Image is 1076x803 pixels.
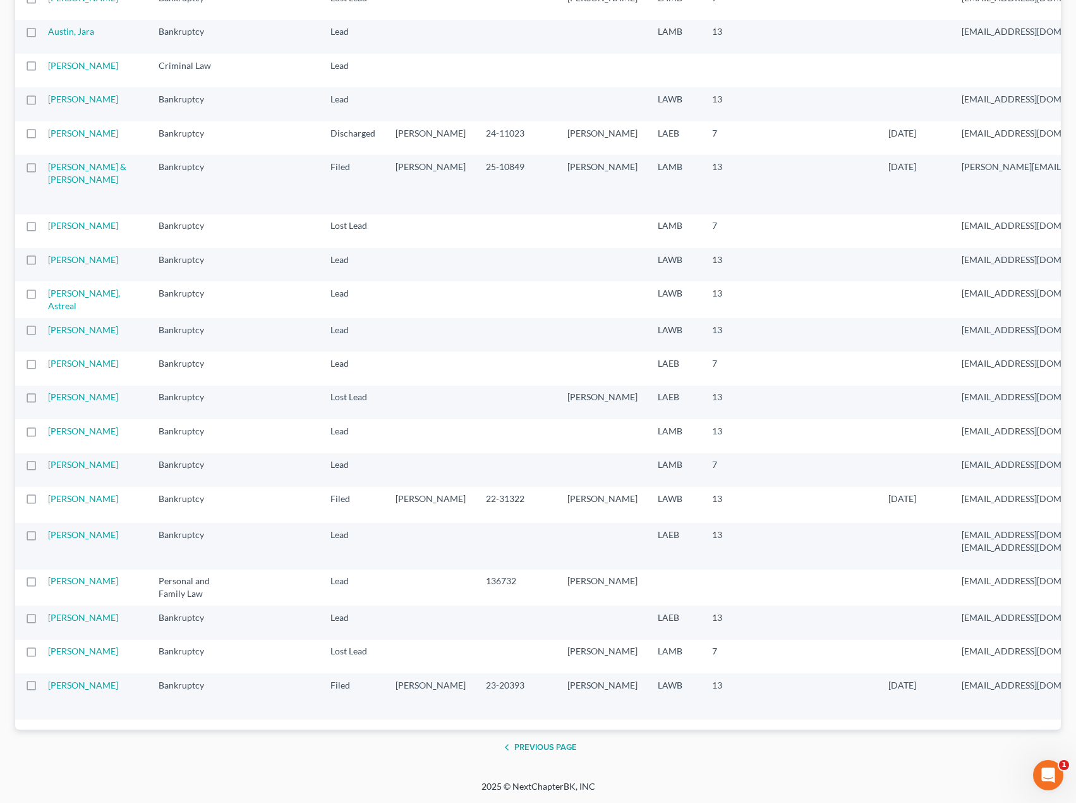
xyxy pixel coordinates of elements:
[648,248,702,281] td: LAWB
[48,220,118,231] a: [PERSON_NAME]
[320,214,385,248] td: Lost Lead
[557,487,648,523] td: [PERSON_NAME]
[148,121,227,155] td: Bankruptcy
[476,570,557,606] td: 136732
[48,324,118,335] a: [PERSON_NAME]
[385,121,476,155] td: [PERSON_NAME]
[1033,760,1063,790] iframe: Intercom live chat
[648,318,702,352] td: LAWB
[148,487,227,523] td: Bankruptcy
[702,281,765,317] td: 13
[148,640,227,673] td: Bankruptcy
[48,60,118,71] a: [PERSON_NAME]
[702,419,765,453] td: 13
[320,281,385,317] td: Lead
[648,523,702,569] td: LAEB
[320,640,385,673] td: Lost Lead
[648,419,702,453] td: LAMB
[648,673,702,720] td: LAWB
[320,570,385,606] td: Lead
[148,318,227,352] td: Bankruptcy
[702,352,765,385] td: 7
[557,121,648,155] td: [PERSON_NAME]
[702,487,765,523] td: 13
[385,673,476,720] td: [PERSON_NAME]
[148,523,227,569] td: Bankruptcy
[148,155,227,214] td: Bankruptcy
[702,673,765,720] td: 13
[385,487,476,523] td: [PERSON_NAME]
[557,155,648,214] td: [PERSON_NAME]
[476,487,557,523] td: 22-31322
[320,20,385,54] td: Lead
[48,94,118,104] a: [PERSON_NAME]
[148,281,227,317] td: Bankruptcy
[148,570,227,606] td: Personal and Family Law
[878,487,952,523] td: [DATE]
[702,386,765,419] td: 13
[48,254,118,265] a: [PERSON_NAME]
[648,606,702,639] td: LAEB
[48,459,118,470] a: [PERSON_NAME]
[320,419,385,453] td: Lead
[148,673,227,720] td: Bankruptcy
[702,606,765,639] td: 13
[48,575,118,586] a: [PERSON_NAME]
[878,673,952,720] td: [DATE]
[148,352,227,385] td: Bankruptcy
[648,352,702,385] td: LAEB
[557,386,648,419] td: [PERSON_NAME]
[148,606,227,639] td: Bankruptcy
[702,214,765,248] td: 7
[48,161,126,185] a: [PERSON_NAME] & [PERSON_NAME]
[320,352,385,385] td: Lead
[878,121,952,155] td: [DATE]
[648,386,702,419] td: LAEB
[320,386,385,419] td: Lost Lead
[476,673,557,720] td: 23-20393
[702,87,765,121] td: 13
[48,529,118,540] a: [PERSON_NAME]
[320,87,385,121] td: Lead
[48,358,118,369] a: [PERSON_NAME]
[148,453,227,487] td: Bankruptcy
[48,493,118,504] a: [PERSON_NAME]
[702,523,765,569] td: 13
[148,20,227,54] td: Bankruptcy
[557,640,648,673] td: [PERSON_NAME]
[557,673,648,720] td: [PERSON_NAME]
[702,121,765,155] td: 7
[48,128,118,138] a: [PERSON_NAME]
[476,155,557,214] td: 25-10849
[648,214,702,248] td: LAMB
[499,740,577,755] button: Previous Page
[48,680,118,690] a: [PERSON_NAME]
[148,419,227,453] td: Bankruptcy
[320,121,385,155] td: Discharged
[385,155,476,214] td: [PERSON_NAME]
[48,426,118,436] a: [PERSON_NAME]
[48,646,118,656] a: [PERSON_NAME]
[557,570,648,606] td: [PERSON_NAME]
[320,606,385,639] td: Lead
[320,155,385,214] td: Filed
[702,20,765,54] td: 13
[702,640,765,673] td: 7
[702,453,765,487] td: 7
[702,318,765,352] td: 13
[320,487,385,523] td: Filed
[320,673,385,720] td: Filed
[320,318,385,352] td: Lead
[178,780,898,803] div: 2025 © NextChapterBK, INC
[878,155,952,214] td: [DATE]
[648,155,702,214] td: LAMB
[648,281,702,317] td: LAWB
[476,121,557,155] td: 24-11023
[1059,760,1069,770] span: 1
[48,288,120,311] a: [PERSON_NAME], Astreal
[648,87,702,121] td: LAWB
[48,612,118,623] a: [PERSON_NAME]
[320,248,385,281] td: Lead
[320,453,385,487] td: Lead
[148,248,227,281] td: Bankruptcy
